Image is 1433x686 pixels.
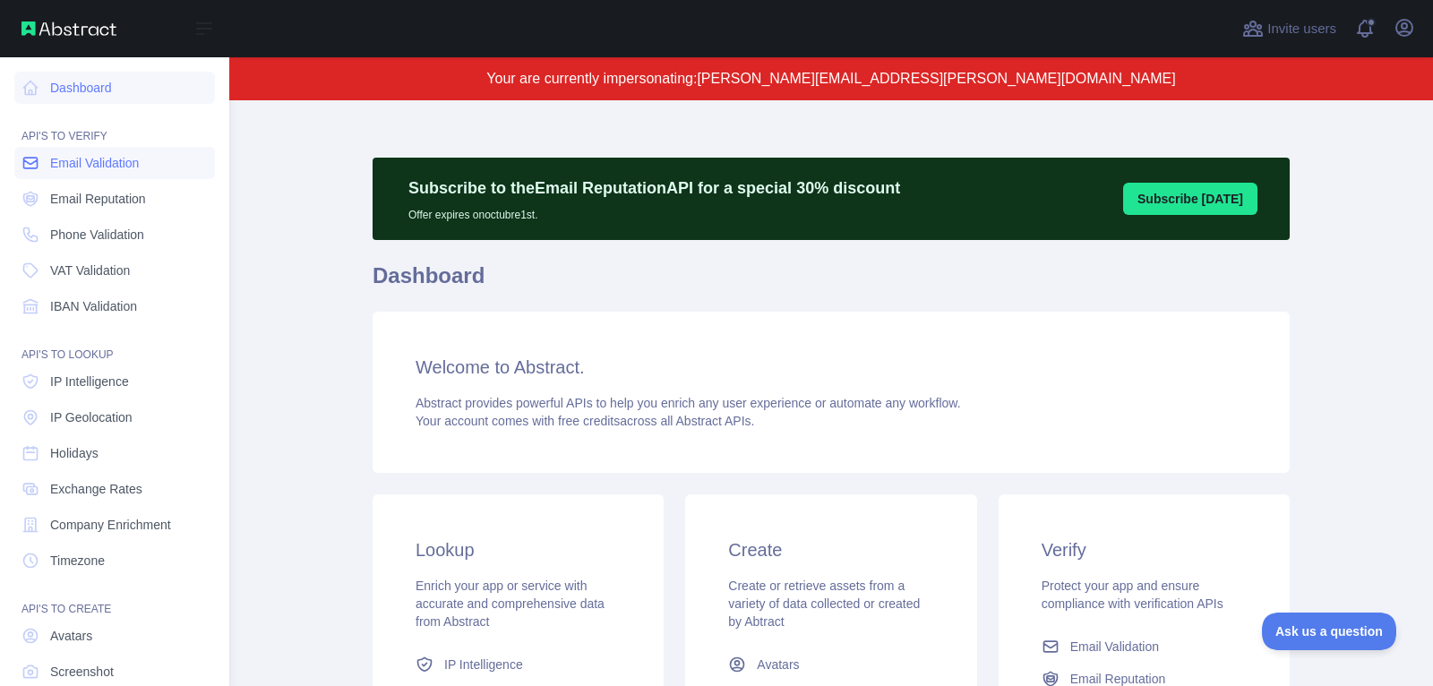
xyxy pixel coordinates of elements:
div: API'S TO VERIFY [14,107,215,143]
span: Enrich your app or service with accurate and comprehensive data from Abstract [416,579,605,629]
a: Timezone [14,545,215,577]
span: Email Validation [50,154,139,172]
span: free credits [558,414,620,428]
span: IP Intelligence [444,656,523,673]
button: Invite users [1239,14,1340,43]
a: Email Validation [14,147,215,179]
a: Exchange Rates [14,473,215,505]
div: API'S TO CREATE [14,580,215,616]
a: VAT Validation [14,254,215,287]
iframe: Toggle Customer Support [1262,613,1397,650]
a: Avatars [14,620,215,652]
a: Dashboard [14,72,215,104]
p: Subscribe to the Email Reputation API for a special 30 % discount [408,176,900,201]
span: Exchange Rates [50,480,142,498]
span: Avatars [757,656,799,673]
a: Holidays [14,437,215,469]
span: Invite users [1267,19,1336,39]
span: Email Validation [1070,638,1159,656]
span: Holidays [50,444,99,462]
a: IP Intelligence [408,648,628,681]
h1: Dashboard [373,262,1290,304]
span: Email Reputation [50,190,146,208]
span: IP Geolocation [50,408,133,426]
a: Email Reputation [14,183,215,215]
h3: Verify [1042,537,1247,562]
a: IP Intelligence [14,365,215,398]
span: Screenshot [50,663,114,681]
h3: Welcome to Abstract. [416,355,1247,380]
a: IP Geolocation [14,401,215,433]
button: Subscribe [DATE] [1123,183,1257,215]
h3: Lookup [416,537,621,562]
a: Company Enrichment [14,509,215,541]
span: Your are currently impersonating: [486,71,697,86]
span: Protect your app and ensure compliance with verification APIs [1042,579,1223,611]
img: Abstract API [21,21,116,36]
span: Abstract provides powerful APIs to help you enrich any user experience or automate any workflow. [416,396,961,410]
span: Create or retrieve assets from a variety of data collected or created by Abtract [728,579,920,629]
a: IBAN Validation [14,290,215,322]
p: Offer expires on octubre 1st. [408,201,900,222]
span: VAT Validation [50,262,130,279]
a: Phone Validation [14,219,215,251]
a: Email Validation [1034,630,1254,663]
div: API'S TO LOOKUP [14,326,215,362]
span: Phone Validation [50,226,144,244]
span: IBAN Validation [50,297,137,315]
span: Company Enrichment [50,516,171,534]
span: Timezone [50,552,105,570]
h3: Create [728,537,933,562]
span: Your account comes with across all Abstract APIs. [416,414,754,428]
span: IP Intelligence [50,373,129,390]
a: Avatars [721,648,940,681]
span: [PERSON_NAME][EMAIL_ADDRESS][PERSON_NAME][DOMAIN_NAME] [697,71,1175,86]
span: Avatars [50,627,92,645]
